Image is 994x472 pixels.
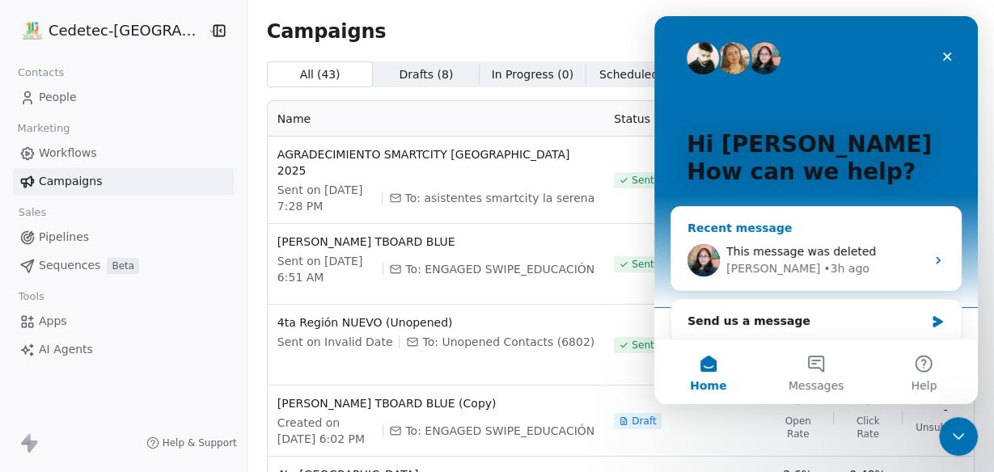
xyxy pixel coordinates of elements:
span: Scheduled ( 0 ) [599,66,679,83]
span: Sent [632,258,654,271]
span: Sent on [DATE] 7:28 PM [277,182,375,214]
a: Apps [13,308,234,335]
span: Tools [11,284,51,309]
span: [PERSON_NAME] TBOARD BLUE [277,234,594,250]
a: SequencesBeta [13,252,234,279]
span: Unsubscribe [916,421,975,434]
span: - [944,402,948,418]
span: To: ENGAGED SWIPE_EDUCACIÓN [405,423,594,439]
span: Open Rate [776,415,820,440]
span: In Progress ( 0 ) [492,66,574,83]
th: Name [268,101,604,137]
a: Help & Support [146,436,237,449]
a: People [13,84,234,111]
span: AI Agents [39,341,93,358]
span: Apps [39,313,67,330]
span: Campaigns [267,19,387,42]
a: Workflows [13,140,234,166]
span: Workflows [39,145,97,162]
span: Sent on Invalid Date [277,334,393,350]
span: Campaigns [39,173,102,190]
img: IMAGEN%2010%20A%C3%83%C2%91OS.png [23,21,42,40]
span: [PERSON_NAME] TBOARD BLUE (Copy) [277,395,594,411]
span: To: asistentes smartcity la serena [405,190,595,206]
span: Beta [107,258,139,274]
a: AI Agents [13,336,234,363]
iframe: Intercom live chat [654,16,978,404]
span: Help & Support [163,436,237,449]
span: Drafts ( 8 ) [399,66,453,83]
iframe: Intercom live chat [939,417,978,456]
span: Pipelines [39,229,89,246]
span: Contacts [11,61,71,85]
th: Status [604,101,766,137]
span: Click Rate [847,415,889,440]
span: People [39,89,77,106]
span: Sent [632,174,654,187]
span: 4ta Región NUEVO (Unopened) [277,314,594,331]
span: Cedetec-[GEOGRAPHIC_DATA] [49,20,203,41]
span: Marketing [11,116,77,141]
span: Draft [632,415,656,428]
a: Pipelines [13,224,234,251]
span: AGRADECIMIENTO SMARTCITY [GEOGRAPHIC_DATA] 2025 [277,146,594,179]
span: Sent on [DATE] 6:51 AM [277,253,376,285]
span: Created on [DATE] 6:02 PM [277,415,376,447]
button: Cedetec-[GEOGRAPHIC_DATA] [19,17,195,44]
span: Sent [632,339,654,352]
a: Campaigns [13,168,234,195]
span: Sequences [39,257,100,274]
span: To: Unopened Contacts (6802) [422,334,594,350]
span: Sales [11,200,53,225]
span: To: ENGAGED SWIPE_EDUCACIÓN [405,261,594,277]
